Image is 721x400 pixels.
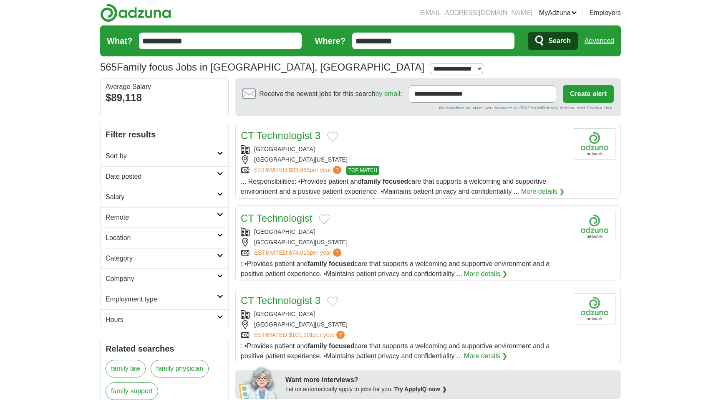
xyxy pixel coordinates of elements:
a: Advanced [585,33,614,49]
a: CT Technologist 3 [241,130,320,141]
a: Salary [101,187,228,207]
button: Add to favorite jobs [327,132,338,142]
a: family law [106,360,146,377]
span: ? [336,331,345,339]
a: More details ❯ [464,269,508,279]
button: Create alert [563,85,614,103]
a: Date posted [101,166,228,187]
span: TOP MATCH [346,166,379,175]
div: Average Salary [106,84,223,90]
span: ... Responsibilities: •Provides patient and care that supports a welcoming and supportive environ... [241,178,546,195]
div: [GEOGRAPHIC_DATA] [241,228,567,236]
div: Want more interviews? [285,375,616,385]
strong: family [308,260,327,267]
span: $101,101 [289,332,313,338]
a: T&Cs [521,106,534,111]
h2: Remote [106,213,217,223]
a: CT Technologist 3 [241,295,320,306]
a: Remote [101,207,228,228]
a: family support [106,382,158,400]
span: $93,668 [289,167,310,173]
div: Let us automatically apply to jobs for you. [285,385,616,394]
h2: Company [106,274,217,284]
button: Search [528,32,577,50]
a: Try ApplyIQ now ❯ [394,386,447,392]
h2: Employment type [106,294,217,304]
div: [GEOGRAPHIC_DATA] [241,145,567,154]
span: : •Provides patient and care that supports a welcoming and supportive environment and a positive ... [241,342,550,359]
h2: Sort by [106,151,217,161]
span: Receive the newest jobs for this search : [259,89,402,99]
strong: focused [383,178,408,185]
a: Privacy Notice [542,106,574,111]
h2: Category [106,253,217,263]
strong: focused [329,260,354,267]
button: Add to favorite jobs [327,296,338,306]
li: [EMAIL_ADDRESS][DOMAIN_NAME] [419,8,532,18]
img: Adzuna logo [100,3,171,22]
div: By creating an alert, you agree to our and , and Cookie Use. [242,105,614,109]
a: by email [376,90,401,97]
a: Location [101,228,228,248]
img: Company logo [574,211,615,242]
span: $74,015 [289,249,310,256]
div: $89,118 [106,90,223,105]
img: Company logo [574,293,615,324]
a: Hours [101,309,228,330]
h2: Date posted [106,172,217,182]
strong: family [361,178,381,185]
h2: Location [106,233,217,243]
h2: Salary [106,192,217,202]
h2: Filter results [101,123,228,146]
a: Sort by [101,146,228,166]
img: Company logo [574,128,615,159]
a: MyAdzuna [539,8,577,18]
strong: family [308,342,327,349]
h1: Family focus Jobs in [GEOGRAPHIC_DATA], [GEOGRAPHIC_DATA] [100,61,424,73]
a: Company [101,268,228,289]
a: More details ❯ [464,351,508,361]
span: ? [333,166,341,174]
a: ESTIMATED:$74,015per year? [254,248,343,257]
label: What? [107,35,132,47]
a: More details ❯ [521,187,565,197]
div: [GEOGRAPHIC_DATA][US_STATE] [241,320,567,329]
img: apply-iq-scientist.png [239,365,279,399]
a: Employers [589,8,621,18]
strong: focused [329,342,354,349]
span: ? [333,248,341,257]
div: [GEOGRAPHIC_DATA][US_STATE] [241,238,567,247]
a: family physician [151,360,209,377]
div: [GEOGRAPHIC_DATA] [241,310,567,319]
h2: Hours [106,315,217,325]
a: Employment type [101,289,228,309]
a: Category [101,248,228,268]
a: ESTIMATED:$93,668per year? [254,166,343,175]
span: Search [548,33,570,49]
label: Where? [315,35,345,47]
div: [GEOGRAPHIC_DATA][US_STATE] [241,155,567,164]
span: : •Provides patient and care that supports a welcoming and supportive environment and a positive ... [241,260,550,277]
a: ESTIMATED:$101,101per year? [254,331,346,339]
h2: Related searches [106,342,223,355]
button: Add to favorite jobs [319,214,330,224]
span: 565 [100,60,117,75]
a: CT Technologist [241,213,312,224]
